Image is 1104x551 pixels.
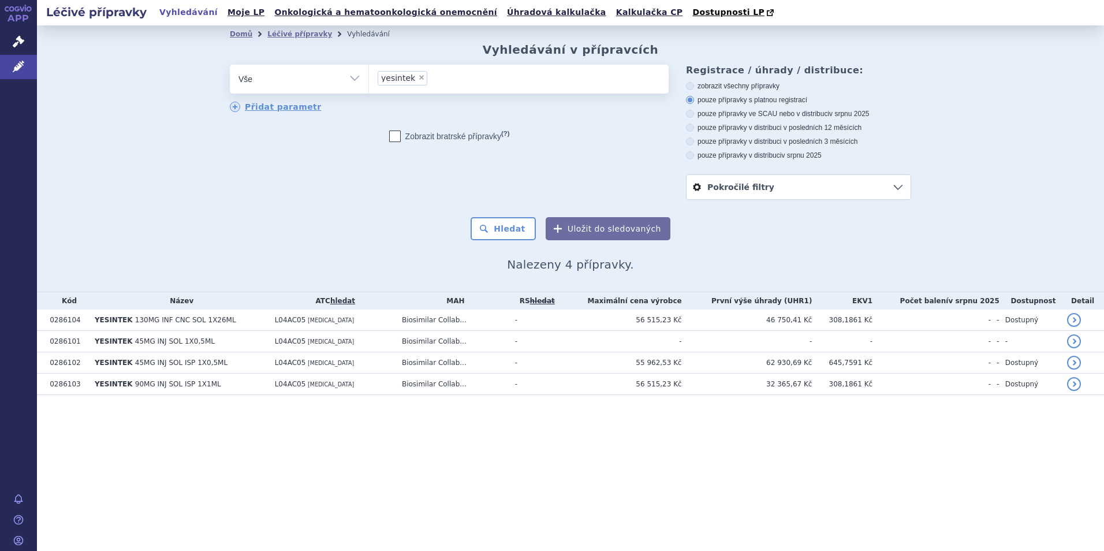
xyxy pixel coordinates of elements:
span: 45MG INJ SOL ISP 1X0,5ML [135,359,227,367]
input: yesintek [431,70,437,85]
a: vyhledávání neobsahuje žádnou platnou referenční skupinu [530,297,555,305]
label: pouze přípravky v distribuci [686,151,911,160]
span: 90MG INJ SOL ISP 1X1ML [135,380,221,388]
td: - [509,374,560,395]
td: - [509,310,560,331]
span: L04AC05 [275,337,306,345]
th: MAH [396,292,509,310]
td: 308,1861 Kč [812,374,872,395]
a: Léčivé přípravky [267,30,332,38]
span: × [418,74,425,81]
td: - [991,352,999,374]
td: - [812,331,872,352]
td: 55 962,53 Kč [560,352,682,374]
h3: Registrace / úhrady / distribuce: [686,65,911,76]
td: - [991,331,999,352]
td: - [682,331,812,352]
a: detail [1067,334,1081,348]
a: Vyhledávání [156,5,221,20]
del: hledat [530,297,555,305]
li: Vyhledávání [347,25,405,43]
label: pouze přípravky s platnou registrací [686,95,911,105]
a: Přidat parametr [230,102,322,112]
span: yesintek [381,74,415,82]
td: - [991,374,999,395]
td: - [509,331,560,352]
td: - [872,331,991,352]
a: detail [1067,377,1081,391]
td: 56 515,23 Kč [560,374,682,395]
th: EKV1 [812,292,872,310]
td: Dostupný [999,352,1062,374]
td: 0286102 [44,352,89,374]
button: Uložit do sledovaných [546,217,670,240]
span: Nalezeny 4 přípravky. [507,258,634,271]
span: L04AC05 [275,316,306,324]
button: Hledat [471,217,536,240]
td: Biosimilar Collab... [396,352,509,374]
td: - [509,352,560,374]
a: hledat [330,297,355,305]
span: YESINTEK [95,359,133,367]
td: 56 515,23 Kč [560,310,682,331]
label: pouze přípravky v distribuci v posledních 3 měsících [686,137,911,146]
td: Biosimilar Collab... [396,331,509,352]
span: 45MG INJ SOL 1X0,5ML [135,337,215,345]
th: ATC [269,292,396,310]
span: [MEDICAL_DATA] [308,317,354,323]
a: Pokročilé filtry [687,175,911,199]
td: 46 750,41 Kč [682,310,812,331]
label: Zobrazit bratrské přípravky [389,131,510,142]
span: [MEDICAL_DATA] [308,381,354,388]
th: RS [509,292,560,310]
span: 130MG INF CNC SOL 1X26ML [135,316,236,324]
a: Domů [230,30,252,38]
span: YESINTEK [95,380,133,388]
a: Úhradová kalkulačka [503,5,610,20]
td: 32 365,67 Kč [682,374,812,395]
a: detail [1067,356,1081,370]
a: Kalkulačka CP [613,5,687,20]
span: [MEDICAL_DATA] [308,360,354,366]
span: [MEDICAL_DATA] [308,338,354,345]
th: Detail [1061,292,1104,310]
span: Dostupnosti LP [692,8,764,17]
td: Biosimilar Collab... [396,310,509,331]
a: detail [1067,313,1081,327]
td: 62 930,69 Kč [682,352,812,374]
a: Moje LP [224,5,268,20]
h2: Vyhledávání v přípravcích [483,43,659,57]
td: 0286104 [44,310,89,331]
td: 645,7591 Kč [812,352,872,374]
span: YESINTEK [95,337,133,345]
span: v srpnu 2025 [948,297,999,305]
th: Maximální cena výrobce [560,292,682,310]
td: Biosimilar Collab... [396,374,509,395]
td: - [560,331,682,352]
abbr: (?) [501,130,509,137]
td: Dostupný [999,310,1062,331]
th: Počet balení [872,292,999,310]
td: - [872,374,991,395]
label: pouze přípravky v distribuci v posledních 12 měsících [686,123,911,132]
td: - [872,352,991,374]
span: L04AC05 [275,380,306,388]
label: zobrazit všechny přípravky [686,81,911,91]
td: 0286101 [44,331,89,352]
a: Dostupnosti LP [689,5,779,21]
td: 0286103 [44,374,89,395]
a: Onkologická a hematoonkologická onemocnění [271,5,501,20]
td: - [999,331,1062,352]
label: pouze přípravky ve SCAU nebo v distribuci [686,109,911,118]
td: 308,1861 Kč [812,310,872,331]
span: YESINTEK [95,316,133,324]
td: - [991,310,999,331]
td: - [872,310,991,331]
th: První výše úhrady (UHR1) [682,292,812,310]
span: L04AC05 [275,359,306,367]
th: Kód [44,292,89,310]
td: Dostupný [999,374,1062,395]
h2: Léčivé přípravky [37,4,156,20]
span: v srpnu 2025 [781,151,821,159]
th: Dostupnost [999,292,1062,310]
